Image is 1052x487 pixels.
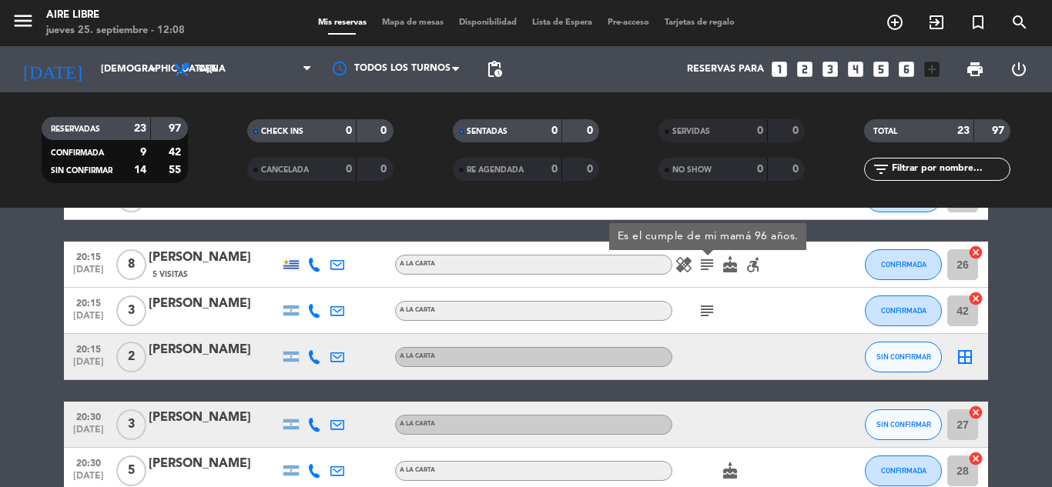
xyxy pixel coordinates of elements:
strong: 0 [380,164,390,175]
span: [DATE] [69,311,108,329]
span: 5 [116,455,146,486]
span: pending_actions [485,60,504,78]
strong: 0 [587,125,596,136]
span: Mapa de mesas [374,18,451,27]
button: CONFIRMADA [865,295,942,326]
div: [PERSON_NAME] [149,340,280,360]
span: [DATE] [69,425,108,442]
span: CONFIRMADA [881,466,926,475]
input: Filtrar por nombre... [890,161,1010,178]
strong: 42 [169,147,184,158]
i: border_all [956,348,974,366]
i: filter_list [872,160,890,178]
span: Lista de Espera [524,18,600,27]
span: RESERVADAS [51,125,100,133]
strong: 0 [792,125,802,136]
button: CONFIRMADA [865,249,942,280]
i: cancel [968,405,983,420]
i: cancel [968,451,983,466]
strong: 0 [551,164,558,175]
span: 3 [116,409,146,440]
i: cancel [968,291,983,306]
div: LOG OUT [997,46,1040,92]
button: menu [12,9,35,38]
i: subject [698,302,716,320]
span: SENTADAS [467,128,508,135]
strong: 97 [169,123,184,134]
strong: 23 [134,123,146,134]
strong: 0 [587,164,596,175]
span: CHECK INS [261,128,303,135]
strong: 9 [140,147,146,158]
span: print [966,60,984,78]
span: 3 [116,295,146,326]
strong: 0 [757,125,763,136]
span: A LA CARTA [400,261,435,267]
span: Reservas para [687,64,764,75]
button: SIN CONFIRMAR [865,342,942,372]
span: Disponibilidad [451,18,524,27]
span: 20:30 [69,407,108,425]
strong: 0 [551,125,558,136]
strong: 23 [957,125,970,136]
div: [PERSON_NAME] [149,454,280,474]
span: 20:15 [69,339,108,357]
strong: 0 [346,164,352,175]
i: add_circle_outline [886,13,904,32]
span: 20:15 [69,293,108,311]
strong: 0 [792,164,802,175]
span: SIN CONFIRMAR [876,420,931,429]
span: SIN CONFIRMAR [51,167,112,175]
span: RE AGENDADA [467,166,524,174]
span: Tarjetas de regalo [657,18,742,27]
i: looks_3 [820,59,840,79]
div: [PERSON_NAME] [149,248,280,268]
button: CONFIRMADA [865,455,942,486]
span: SIN CONFIRMAR [876,352,931,361]
i: search [1010,13,1029,32]
i: looks_two [795,59,815,79]
span: CONFIRMADA [51,149,104,157]
i: turned_in_not [969,13,987,32]
strong: 0 [380,125,390,136]
i: healing [675,255,693,274]
span: A LA CARTA [400,467,435,473]
i: cake [721,255,739,274]
span: [DATE] [69,265,108,282]
i: cancel [968,245,983,260]
span: A LA CARTA [400,353,435,359]
i: looks_5 [871,59,891,79]
i: exit_to_app [927,13,946,32]
span: Mis reservas [310,18,374,27]
strong: 97 [992,125,1007,136]
i: power_settings_new [1010,60,1028,78]
i: arrow_drop_down [143,60,162,78]
span: 20:15 [69,247,108,265]
span: NO SHOW [672,166,712,174]
span: CONFIRMADA [881,260,926,269]
strong: 14 [134,165,146,175]
div: Es el cumple de mi mamá 96 años. [618,228,799,245]
i: looks_6 [896,59,916,79]
div: [PERSON_NAME] [149,294,280,314]
i: menu [12,9,35,32]
i: subject [698,255,716,274]
span: A LA CARTA [400,421,435,427]
strong: 0 [757,164,763,175]
i: looks_4 [846,59,866,79]
i: [DATE] [12,52,93,86]
span: SERVIDAS [672,128,710,135]
span: CANCELADA [261,166,309,174]
span: 20:30 [69,453,108,471]
button: SIN CONFIRMAR [865,409,942,440]
span: 5 Visitas [152,269,188,281]
i: add_box [922,59,942,79]
span: A LA CARTA [400,307,435,313]
div: [PERSON_NAME] [149,408,280,428]
strong: 55 [169,165,184,175]
i: cake [721,462,739,480]
span: [DATE] [69,357,108,375]
span: 2 [116,342,146,372]
i: looks_one [769,59,789,79]
span: CONFIRMADA [881,306,926,315]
